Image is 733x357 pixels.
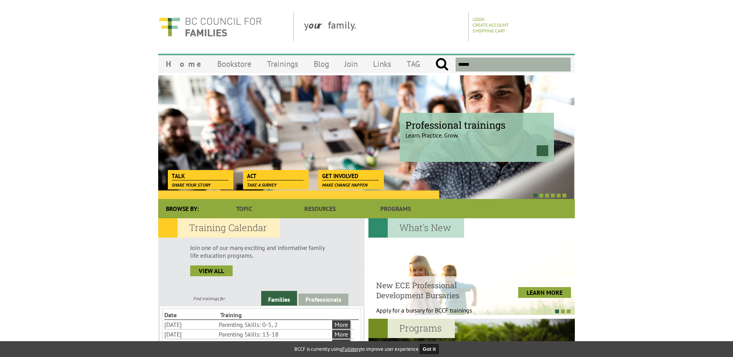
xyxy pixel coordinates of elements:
a: Shopping Cart [473,28,505,34]
a: Topic [206,199,282,218]
li: Parenting Without Conflict [219,339,331,348]
span: Get Involved [322,172,379,180]
h4: New ECE Professional Development Bursaries [376,280,491,300]
a: Blog [306,55,337,73]
div: Find trainings for: [158,296,261,301]
a: view all [190,265,233,276]
li: [DATE] [164,339,217,348]
button: Got it [420,344,439,354]
span: Talk [172,172,228,180]
a: More [332,320,350,329]
p: Learn. Practice. Grow. [405,125,548,139]
a: Join [337,55,365,73]
li: [DATE] [164,330,217,339]
li: Date [164,310,219,320]
a: Create Account [473,22,509,28]
a: Talk Share your story [168,170,232,181]
a: Resources [282,199,358,218]
a: Get Involved Make change happen [318,170,383,181]
a: Login [473,16,485,22]
h2: What's New [368,218,464,238]
img: BC Council for FAMILIES [158,12,262,41]
h2: Training Calendar [158,218,280,238]
div: Browse By: [158,199,206,218]
a: LEARN MORE [518,287,571,298]
div: y family. [298,12,469,41]
a: TAG [399,55,428,73]
strong: our [309,19,328,31]
a: Programs [358,199,434,218]
a: Fullstory [342,346,361,352]
a: Trainings [259,55,306,73]
li: Parenting Skills: 13-18 [219,330,331,339]
a: Professionals [299,294,348,306]
a: Act Take a survey [243,170,307,181]
a: Bookstore [209,55,259,73]
h2: Programs [368,319,455,338]
a: Links [365,55,399,73]
span: Take a survey [247,182,277,188]
a: More [332,340,350,348]
a: More [332,330,350,338]
span: Act [247,172,304,180]
li: Parenting Skills: 0-5, 2 [219,320,331,329]
p: Join one of our many exciting and informative family life education programs. [190,244,333,259]
span: Share your story [172,182,211,188]
li: Training [220,310,275,320]
p: Apply for a bursary for BCCF trainings West... [376,306,491,322]
a: Families [261,291,297,306]
span: Professional trainings [405,119,548,131]
a: Home [158,55,209,73]
span: Make change happen [322,182,368,188]
input: Submit [435,58,449,71]
li: [DATE] [164,320,217,329]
